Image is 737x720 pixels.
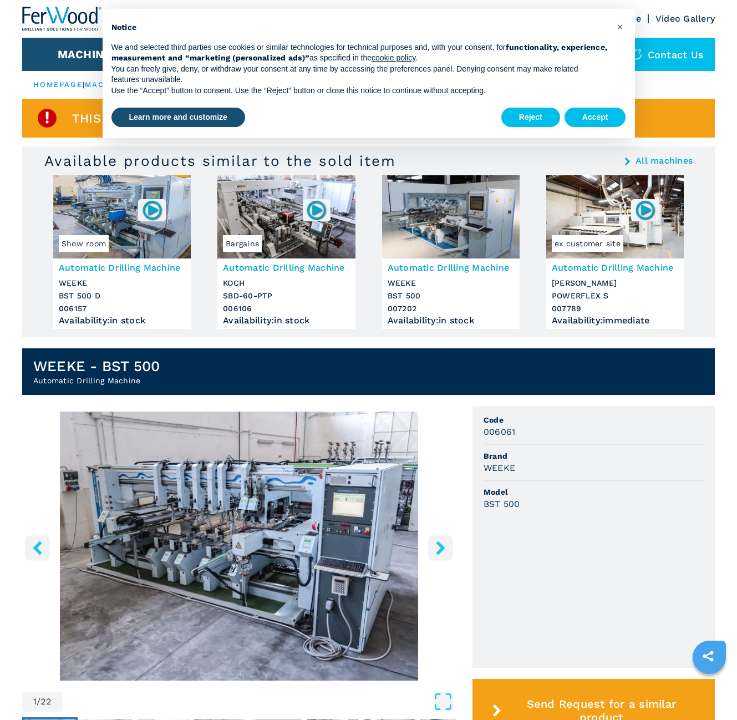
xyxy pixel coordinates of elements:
[388,318,514,323] div: Availability : in stock
[694,642,722,670] a: sharethis
[546,175,684,329] a: Automatic Drilling Machine MORBIDELLI POWERFLEX Sex customer site007789Automatic Drilling Machine...
[552,277,678,315] h3: [PERSON_NAME] POWERFLEX S 007789
[372,53,415,62] a: cookie policy
[552,318,678,323] div: Availability : immediate
[33,697,37,706] span: 1
[636,156,693,165] a: All machines
[111,64,608,85] p: You can freely give, deny, or withdraw your consent at any time by accessing the preferences pane...
[217,175,355,258] img: Automatic Drilling Machine KOCH SBD-60-PTP
[33,80,83,89] a: HOMEPAGE
[617,20,623,33] span: ×
[59,235,109,252] span: Show room
[111,42,608,64] p: We and selected third parties use cookies or similar technologies for technical purposes and, wit...
[85,80,133,89] a: machines
[484,425,516,438] h3: 006061
[501,108,560,128] button: Reject
[53,175,191,329] a: Automatic Drilling Machine WEEKE BST 500 DShow room006157Automatic Drilling MachineWEEKEBST 500 D...
[217,175,355,329] a: Automatic Drilling Machine KOCH SBD-60-PTPBargains006106Automatic Drilling MachineKOCHSBD-60-PTP0...
[58,48,119,61] button: Machines
[22,7,102,31] img: Ferwood
[25,535,50,560] button: left-button
[690,670,729,712] iframe: Chat
[620,38,715,71] div: Contact us
[428,535,453,560] button: right-button
[223,261,349,274] h3: Automatic Drilling Machine
[306,199,327,221] img: 006106
[83,80,85,89] span: |
[111,43,608,63] strong: functionality, experience, measurement and “marketing (personalized ads)”
[484,498,520,510] h3: BST 500
[223,235,262,252] span: Bargains
[37,697,40,706] span: /
[72,112,248,125] span: This item is already sold
[141,199,163,221] img: 006157
[388,261,514,274] h3: Automatic Drilling Machine
[546,175,684,258] img: Automatic Drilling Machine MORBIDELLI POWERFLEX S
[634,199,656,221] img: 007789
[552,235,623,252] span: ex customer site
[484,462,515,474] h3: WEEKE
[40,697,51,706] span: 22
[484,414,704,425] span: Code
[65,692,453,712] button: Open Fullscreen
[59,261,185,274] h3: Automatic Drilling Machine
[22,412,456,681] img: Automatic Drilling Machine WEEKE BST 500
[36,107,58,129] img: SoldProduct
[111,108,245,128] button: Learn more and customize
[33,357,160,375] h1: WEEKE - BST 500
[53,175,191,258] img: Automatic Drilling Machine WEEKE BST 500 D
[388,277,514,315] h3: WEEKE BST 500 007202
[33,375,160,386] h2: Automatic Drilling Machine
[59,318,185,323] div: Availability : in stock
[22,412,456,681] div: Go to Slide 1
[44,152,396,170] h3: Available products similar to the sold item
[484,450,704,462] span: Brand
[59,277,185,315] h3: WEEKE BST 500 D 006157
[655,13,715,24] a: Video Gallery
[111,22,608,33] h2: Notice
[382,175,520,258] img: Automatic Drilling Machine WEEKE BST 500
[111,85,608,97] p: Use the “Accept” button to consent. Use the “Reject” button or close this notice to continue with...
[223,277,349,315] h3: KOCH SBD-60-PTP 006106
[382,175,520,329] a: Automatic Drilling Machine WEEKE BST 500Automatic Drilling MachineWEEKEBST 500007202Availability:...
[552,261,678,274] h3: Automatic Drilling Machine
[612,18,629,36] button: Close this notice
[484,486,704,498] span: Model
[223,318,349,323] div: Availability : in stock
[565,108,626,128] button: Accept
